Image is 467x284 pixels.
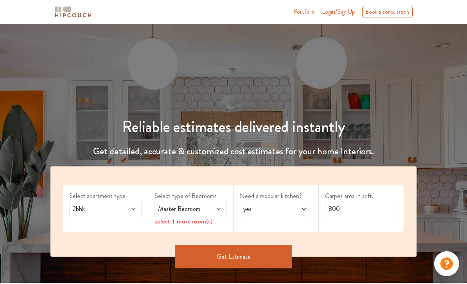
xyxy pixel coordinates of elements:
[54,5,93,19] img: logo-horizontal.svg
[362,6,413,18] div: Book a consultation
[154,191,227,201] label: Select type of Bedrooms
[156,204,205,214] span: Master Bedroom
[69,191,142,201] label: Select apartment type
[325,201,397,217] input: Enter area sqft
[71,204,120,214] span: 2bhk
[240,191,312,201] label: Need a modular kitchen?
[294,7,315,16] a: Portfolio
[54,3,93,21] span: logo-horizontal.svg
[154,217,227,225] div: select 1 more room(s)
[322,7,355,16] span: Login/SignUp
[325,191,397,201] label: Carpet area in sqft.
[5,118,462,136] h1: Reliable estimates delivered instantly
[242,204,291,214] span: yes
[175,245,292,268] button: Get Estimate
[5,146,462,157] h4: Get detailed, accurate & customized cost estimates for your home Interiors.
